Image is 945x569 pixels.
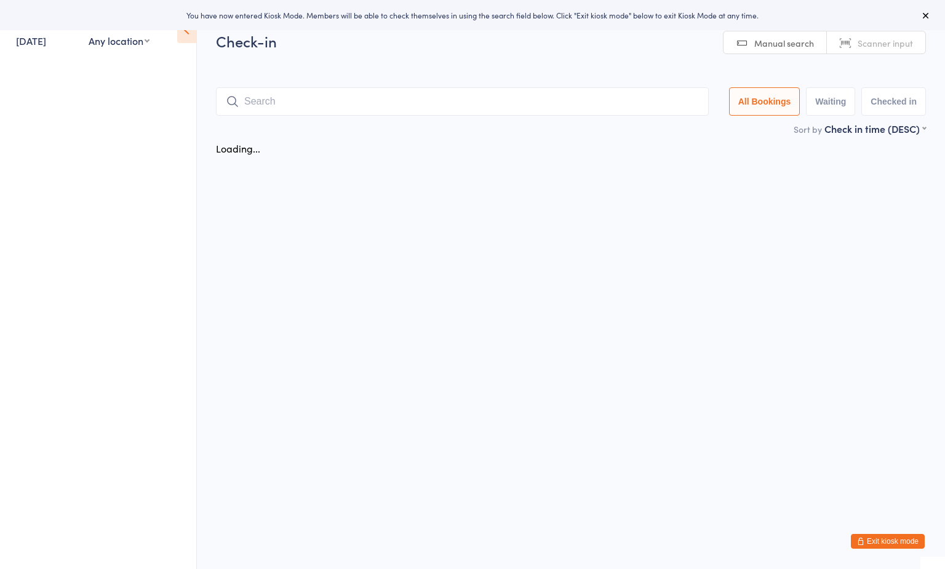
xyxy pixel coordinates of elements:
button: All Bookings [729,87,800,116]
input: Search [216,87,709,116]
div: Check in time (DESC) [824,122,926,135]
a: [DATE] [16,34,46,47]
span: Scanner input [858,37,913,49]
label: Sort by [794,123,822,135]
div: You have now entered Kiosk Mode. Members will be able to check themselves in using the search fie... [20,10,925,20]
h2: Check-in [216,31,926,51]
button: Checked in [861,87,926,116]
div: Loading... [216,141,260,155]
button: Exit kiosk mode [851,534,925,549]
span: Manual search [754,37,814,49]
button: Waiting [806,87,855,116]
div: Any location [89,34,150,47]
